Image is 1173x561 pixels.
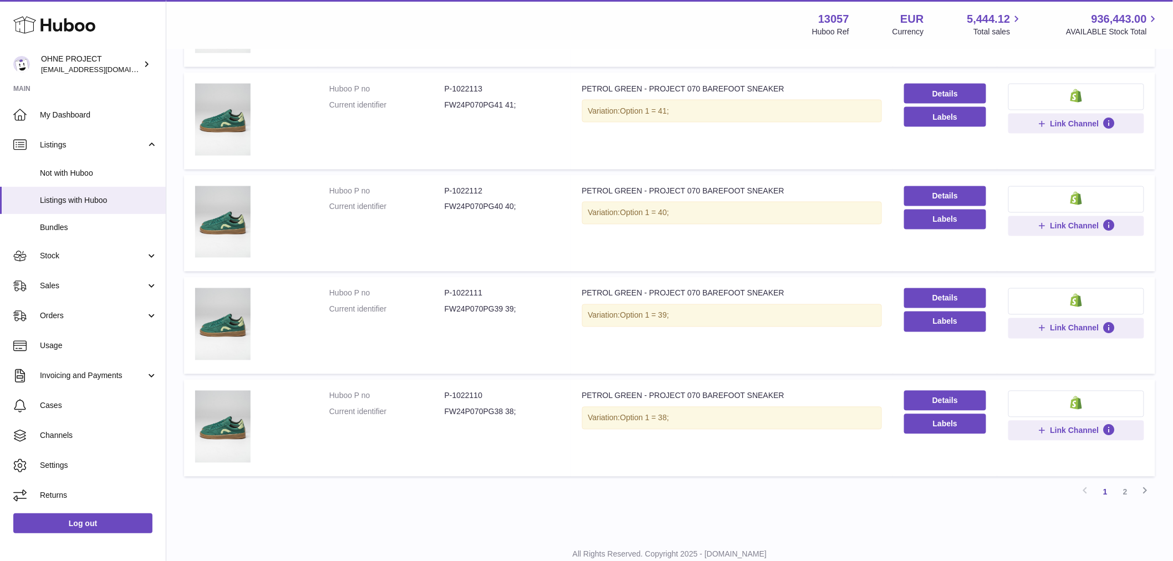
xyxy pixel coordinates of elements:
button: Labels [904,414,987,434]
span: Total sales [973,27,1023,37]
div: PETROL GREEN - PROJECT 070 BAREFOOT SNEAKER [582,186,882,197]
a: Details [904,391,987,411]
span: Channels [40,430,157,441]
img: internalAdmin-13057@internal.huboo.com [13,56,30,73]
dd: P-1022110 [445,391,560,401]
img: PETROL GREEN - PROJECT 070 BAREFOOT SNEAKER [195,84,251,156]
span: [EMAIL_ADDRESS][DOMAIN_NAME] [41,65,163,74]
img: PETROL GREEN - PROJECT 070 BAREFOOT SNEAKER [195,186,251,258]
dt: Current identifier [329,304,445,315]
span: My Dashboard [40,110,157,120]
a: 1 [1095,482,1115,502]
p: All Rights Reserved. Copyright 2025 - [DOMAIN_NAME] [175,549,1164,560]
img: PETROL GREEN - PROJECT 070 BAREFOOT SNEAKER [195,391,251,463]
dd: FW24P070PG41 41; [445,100,560,110]
span: Listings [40,140,146,150]
a: Details [904,84,987,104]
dd: FW24P070PG40 40; [445,202,560,212]
div: PETROL GREEN - PROJECT 070 BAREFOOT SNEAKER [582,84,882,94]
strong: 13057 [818,12,849,27]
span: Cases [40,400,157,411]
dd: P-1022111 [445,288,560,299]
span: Link Channel [1050,221,1099,231]
a: 936,443.00 AVAILABLE Stock Total [1066,12,1160,37]
span: Option 1 = 39; [620,311,669,320]
div: Currency [892,27,924,37]
span: Returns [40,490,157,501]
button: Labels [904,107,987,127]
dt: Huboo P no [329,288,445,299]
span: 5,444.12 [967,12,1011,27]
div: Variation: [582,100,882,123]
div: Variation: [582,202,882,225]
span: Settings [40,460,157,471]
dd: P-1022113 [445,84,560,94]
span: Listings with Huboo [40,195,157,206]
span: Option 1 = 41; [620,106,669,115]
div: PETROL GREEN - PROJECT 070 BAREFOOT SNEAKER [582,391,882,401]
button: Labels [904,312,987,331]
span: Link Channel [1050,323,1099,333]
img: shopify-small.png [1070,396,1082,410]
dt: Huboo P no [329,84,445,94]
span: Sales [40,280,146,291]
a: Details [904,186,987,206]
strong: EUR [900,12,924,27]
div: Huboo Ref [812,27,849,37]
span: Orders [40,310,146,321]
img: shopify-small.png [1070,192,1082,205]
span: Option 1 = 38; [620,414,669,422]
dd: P-1022112 [445,186,560,197]
img: shopify-small.png [1070,294,1082,307]
span: Link Channel [1050,119,1099,129]
button: Labels [904,210,987,229]
div: PETROL GREEN - PROJECT 070 BAREFOOT SNEAKER [582,288,882,299]
span: Link Channel [1050,426,1099,436]
span: Stock [40,251,146,261]
button: Link Channel [1008,216,1144,236]
span: Option 1 = 40; [620,208,669,217]
img: shopify-small.png [1070,89,1082,103]
button: Link Channel [1008,318,1144,338]
dt: Current identifier [329,407,445,417]
dt: Current identifier [329,100,445,110]
img: PETROL GREEN - PROJECT 070 BAREFOOT SNEAKER [195,288,251,360]
a: Log out [13,513,152,533]
span: Invoicing and Payments [40,370,146,381]
dt: Huboo P no [329,391,445,401]
a: 2 [1115,482,1135,502]
dt: Huboo P no [329,186,445,197]
dd: FW24P070PG38 38; [445,407,560,417]
div: OHNE PROJECT [41,54,141,75]
a: 5,444.12 Total sales [967,12,1023,37]
dd: FW24P070PG39 39; [445,304,560,315]
div: Variation: [582,407,882,430]
span: 936,443.00 [1092,12,1147,27]
a: Details [904,288,987,308]
div: Variation: [582,304,882,327]
button: Link Channel [1008,421,1144,441]
button: Link Channel [1008,114,1144,134]
span: AVAILABLE Stock Total [1066,27,1160,37]
span: Usage [40,340,157,351]
dt: Current identifier [329,202,445,212]
span: Bundles [40,222,157,233]
span: Not with Huboo [40,168,157,178]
